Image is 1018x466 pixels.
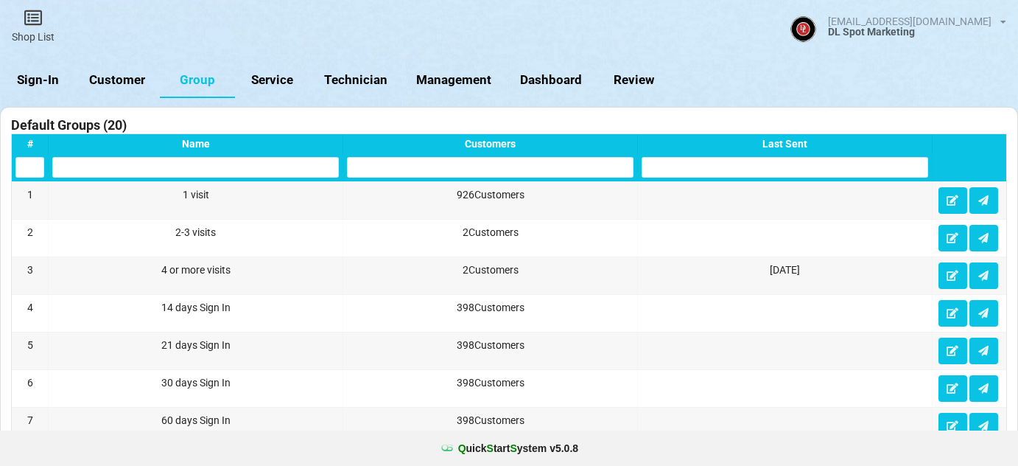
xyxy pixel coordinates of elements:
[15,138,44,150] div: #
[458,442,466,454] span: Q
[52,413,339,428] div: 60 days Sign In
[440,441,454,456] img: favicon.ico
[11,116,127,133] h3: Default Groups (20)
[828,27,1006,37] div: DL Spot Marketing
[347,262,633,277] div: 2 Customers
[510,442,516,454] span: S
[310,63,402,98] a: Technician
[347,338,633,352] div: 398 Customers
[402,63,506,98] a: Management
[52,187,339,202] div: 1 visit
[52,375,339,390] div: 30 days Sign In
[790,16,816,42] img: ACg8ocJBJY4Ud2iSZOJ0dI7f7WKL7m7EXPYQEjkk1zIsAGHMA41r1c4--g=s96-c
[347,300,633,315] div: 398 Customers
[75,63,160,98] a: Customer
[52,262,339,277] div: 4 or more visits
[596,63,671,98] a: Review
[15,413,44,428] div: 7
[52,300,339,315] div: 14 days Sign In
[52,225,339,240] div: 2-3 visits
[15,187,44,202] div: 1
[15,225,44,240] div: 2
[458,441,578,456] b: uick tart ystem v 5.0.8
[347,138,633,150] div: Customers
[347,187,633,202] div: 926 Customers
[52,138,339,150] div: Name
[160,63,235,98] a: Group
[235,63,310,98] a: Service
[642,262,928,277] div: [DATE]
[347,413,633,428] div: 398 Customers
[15,262,44,277] div: 3
[15,300,44,315] div: 4
[52,338,339,352] div: 21 days Sign In
[506,63,597,98] a: Dashboard
[487,442,494,454] span: S
[15,375,44,390] div: 6
[15,338,44,352] div: 5
[828,16,991,27] div: [EMAIL_ADDRESS][DOMAIN_NAME]
[642,138,928,150] div: Last Sent
[347,225,633,240] div: 2 Customers
[347,375,633,390] div: 398 Customers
